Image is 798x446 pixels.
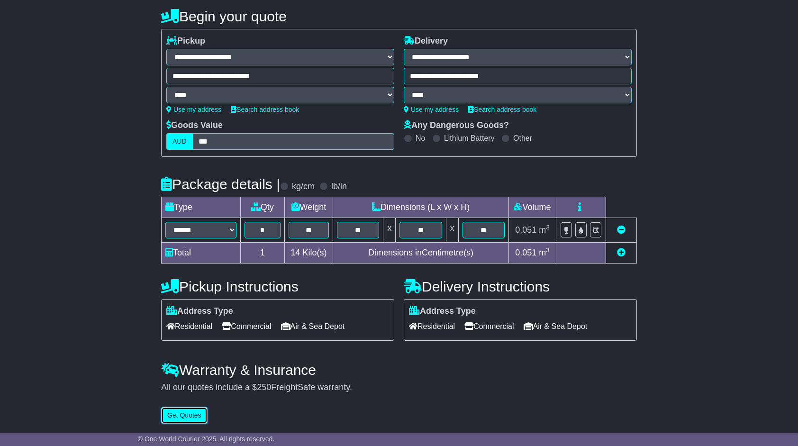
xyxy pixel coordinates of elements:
[416,134,425,143] label: No
[515,248,536,257] span: 0.051
[284,243,333,264] td: Kilo(s)
[166,306,233,317] label: Address Type
[222,319,271,334] span: Commercial
[241,197,285,218] td: Qty
[257,382,271,392] span: 250
[162,243,241,264] td: Total
[161,382,637,393] div: All our quotes include a $ FreightSafe warranty.
[617,248,626,257] a: Add new item
[331,182,347,192] label: lb/in
[292,182,315,192] label: kg/cm
[290,248,300,257] span: 14
[284,197,333,218] td: Weight
[333,197,509,218] td: Dimensions (L x W x H)
[166,36,205,46] label: Pickup
[166,319,212,334] span: Residential
[166,133,193,150] label: AUD
[444,134,495,143] label: Lithium Battery
[166,106,221,113] a: Use my address
[166,120,223,131] label: Goods Value
[546,224,550,231] sup: 3
[404,106,459,113] a: Use my address
[241,243,285,264] td: 1
[513,134,532,143] label: Other
[161,362,637,378] h4: Warranty & Insurance
[281,319,345,334] span: Air & Sea Depot
[333,243,509,264] td: Dimensions in Centimetre(s)
[404,36,448,46] label: Delivery
[409,306,476,317] label: Address Type
[446,218,458,243] td: x
[383,218,396,243] td: x
[409,319,455,334] span: Residential
[162,197,241,218] td: Type
[404,279,637,294] h4: Delivery Instructions
[161,407,208,424] button: Get Quotes
[539,225,550,235] span: m
[161,279,394,294] h4: Pickup Instructions
[161,9,637,24] h4: Begin your quote
[231,106,299,113] a: Search address book
[138,435,275,443] span: © One World Courier 2025. All rights reserved.
[515,225,536,235] span: 0.051
[468,106,536,113] a: Search address book
[508,197,556,218] td: Volume
[524,319,588,334] span: Air & Sea Depot
[546,246,550,254] sup: 3
[539,248,550,257] span: m
[464,319,514,334] span: Commercial
[161,176,280,192] h4: Package details |
[617,225,626,235] a: Remove this item
[404,120,509,131] label: Any Dangerous Goods?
